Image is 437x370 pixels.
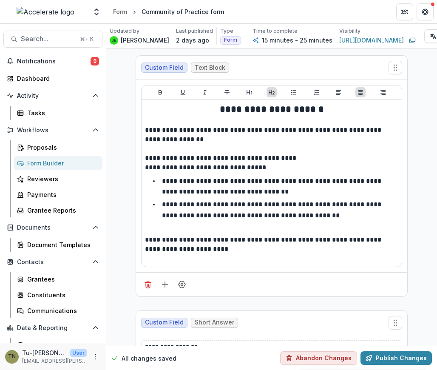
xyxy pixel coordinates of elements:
div: Communications [27,306,96,315]
div: Constituents [27,290,96,299]
button: Heading 1 [244,87,255,97]
span: Activity [17,92,89,100]
a: Form Builder [14,156,102,170]
button: Open Data & Reporting [3,321,102,335]
button: Open Workflows [3,123,102,137]
button: Copy link [407,35,417,46]
a: Reviewers [14,172,102,186]
a: Grantees [14,272,102,286]
button: Align Left [333,87,343,97]
p: 2 days ago [176,36,209,45]
div: ⌘ + K [78,34,95,44]
p: 15 minutes - 25 minutes [262,36,332,45]
span: 9 [91,57,99,65]
a: [URL][DOMAIN_NAME] [339,36,404,45]
a: Communications [14,304,102,318]
a: Dashboard [3,71,102,85]
a: Tasks [14,106,102,120]
div: Payments [27,190,96,199]
button: Open Activity [3,89,102,102]
span: Documents [17,224,89,231]
div: Community of Practice form [142,7,224,16]
div: Form Builder [27,159,96,168]
div: Document Templates [27,240,96,249]
span: Short Answer [195,319,234,326]
button: Move field [389,316,402,330]
button: Open Documents [3,221,102,234]
nav: breadcrumb [110,6,227,18]
div: Jennifer Bronson [112,39,116,42]
a: Document Templates [14,238,102,252]
button: Publish Changes [360,351,432,365]
button: Add field [158,278,172,291]
button: Search... [3,31,102,48]
p: Updated by [110,27,139,35]
div: Reviewers [27,174,96,183]
button: Strike [222,87,232,97]
p: [PERSON_NAME] [121,36,169,45]
button: Get Help [417,3,434,20]
button: Move field [389,61,402,74]
a: Form [110,6,131,18]
button: Notifications9 [3,54,102,68]
button: Bullet List [289,87,299,97]
button: Align Right [378,87,388,97]
img: Accelerate logo [17,7,74,17]
button: Open entity switcher [91,3,102,20]
button: Delete field [141,278,155,291]
p: Last published [176,27,213,35]
a: Grantee Reports [14,203,102,217]
div: Grantee Reports [27,206,96,215]
button: Italicize [200,87,210,97]
span: Form [224,37,237,43]
span: Contacts [17,259,89,266]
p: Tu-[PERSON_NAME] [22,348,66,357]
div: Form [113,7,127,16]
div: Grantees [27,275,96,284]
button: Align Center [355,87,366,97]
a: Constituents [14,288,102,302]
p: Type [220,27,233,35]
p: Time to complete [253,27,298,35]
button: Partners [396,3,413,20]
button: Abandon Changes [280,351,357,365]
a: Dashboard [14,338,102,352]
span: Custom Field [145,64,184,71]
button: Bold [155,87,165,97]
p: User [70,349,87,357]
p: [EMAIL_ADDRESS][PERSON_NAME][DOMAIN_NAME] [22,357,87,365]
div: Tu-Quyen Nguyen [8,354,16,359]
span: Text Block [195,64,225,71]
div: Proposals [27,143,96,152]
div: Dashboard [17,74,96,83]
button: Ordered List [311,87,321,97]
a: Proposals [14,140,102,154]
p: Visibility [339,27,360,35]
span: Search... [21,35,75,43]
a: Payments [14,188,102,202]
button: More [91,352,101,362]
button: Field Settings [175,278,189,291]
p: All changes saved [122,354,176,363]
span: Notifications [17,58,91,65]
button: Heading 2 [267,87,277,97]
button: Underline [178,87,188,97]
div: Tasks [27,108,96,117]
span: Workflows [17,127,89,134]
div: Dashboard [27,341,96,350]
button: Open Contacts [3,255,102,269]
span: Data & Reporting [17,324,89,332]
span: Custom Field [145,319,184,326]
